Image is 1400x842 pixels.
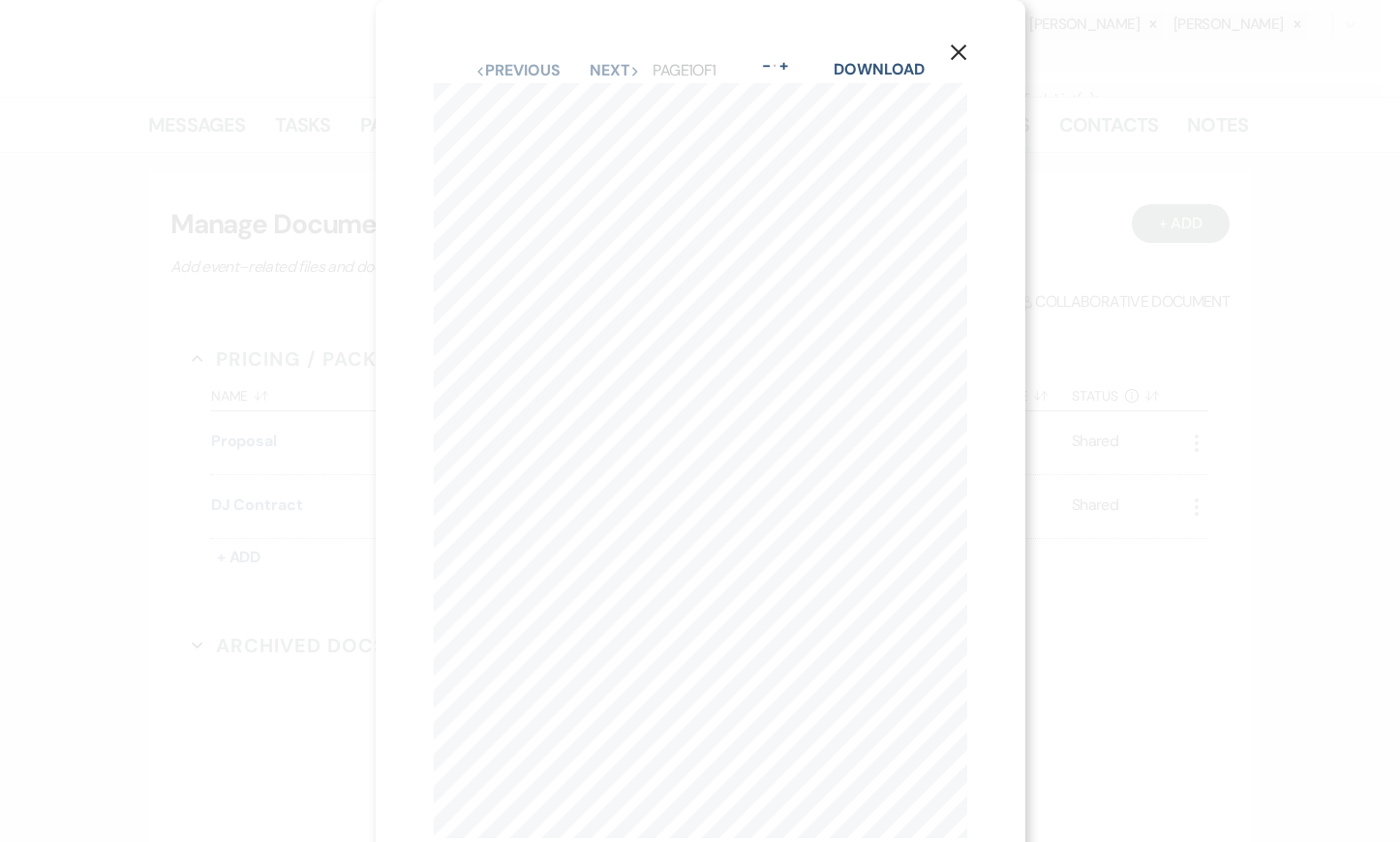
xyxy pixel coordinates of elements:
[776,58,792,74] button: +
[475,63,560,78] button: Previous
[758,58,774,74] button: -
[590,63,640,78] button: Next
[834,59,924,79] a: Download
[653,58,715,83] p: Page 1 of 1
